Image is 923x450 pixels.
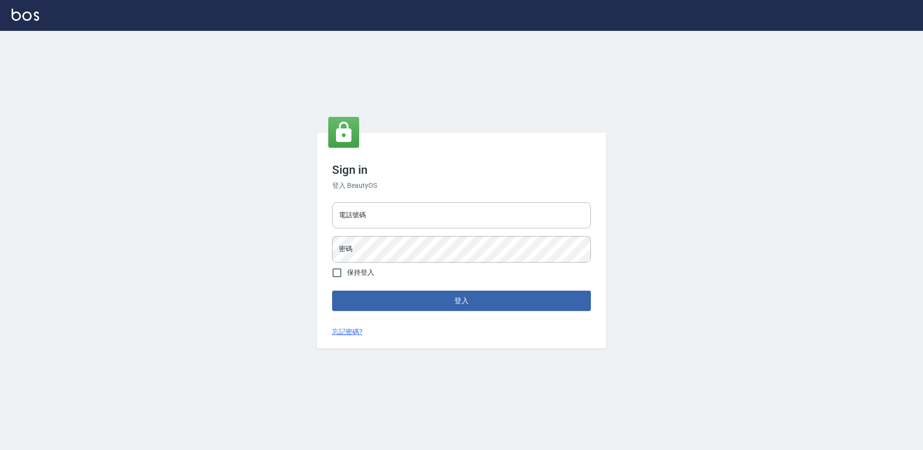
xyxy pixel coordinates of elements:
img: Logo [12,9,39,21]
h6: 登入 BeautyOS [332,181,591,191]
span: 保持登入 [347,267,374,278]
a: 忘記密碼? [332,327,363,337]
button: 登入 [332,291,591,311]
h3: Sign in [332,163,591,177]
